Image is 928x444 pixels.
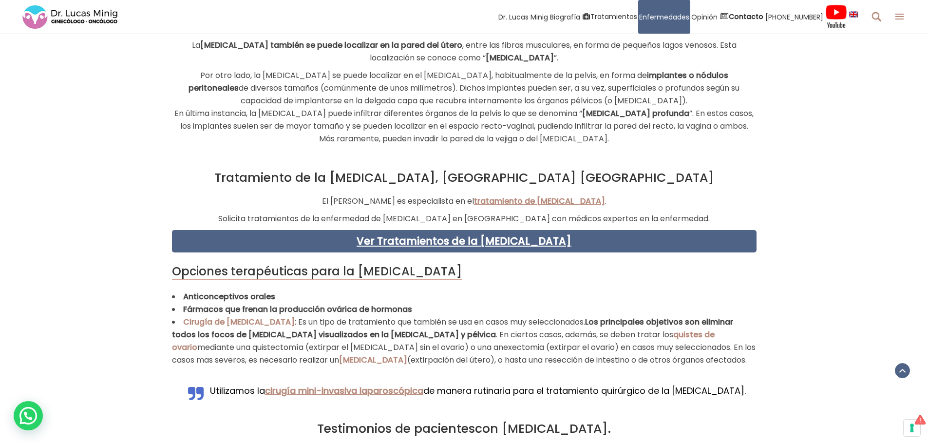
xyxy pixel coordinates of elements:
[849,11,858,17] img: language english
[339,354,407,366] a: [MEDICAL_DATA]
[691,11,718,22] span: Opinión
[214,169,714,186] a: Tratamiento de la [MEDICAL_DATA], [GEOGRAPHIC_DATA] [GEOGRAPHIC_DATA]
[14,401,43,430] div: WhatsApp contact
[172,316,757,367] li: : Es un tipo de tratamiento que también se usa en casos muy seleccionados. . En ciertos casos, ad...
[765,11,823,22] span: [PHONE_NUMBER]
[200,39,462,51] strong: [MEDICAL_DATA] también se puede localizar en la pared del útero
[550,11,580,22] span: Biografía
[729,12,763,21] strong: Contacto
[210,384,757,398] p: Utilizamos la de manera rutinaria para el tratamiento quirúrgico de la [MEDICAL_DATA].
[357,234,571,248] a: Ver Tratamientos de la [MEDICAL_DATA]
[183,304,412,315] strong: Fármacos que frenan la producción ovárica de hormonas
[183,316,295,328] a: Cirugía de [MEDICAL_DATA]
[172,212,757,225] p: Solicita tratamientos de la enfermedad de [MEDICAL_DATA] en [GEOGRAPHIC_DATA] con médicos experto...
[172,316,733,340] strong: Los principales objetivos son eliminar todos los focos de [MEDICAL_DATA] visualizados en la [MEDI...
[498,11,548,22] span: Dr. Lucas Minig
[474,195,605,207] a: tratamiento de [MEDICAL_DATA]
[172,263,462,280] a: Opciones terapéuticas para la [MEDICAL_DATA]
[172,329,715,353] a: quistes de ovario
[172,195,757,208] p: El [PERSON_NAME] es especialista en el .
[183,291,275,302] strong: Anticonceptivos orales
[265,385,423,397] a: cirugía mini-invasiva laparoscópica
[582,108,689,119] strong: [MEDICAL_DATA] profunda
[486,52,554,63] strong: [MEDICAL_DATA]
[590,11,637,22] span: Tratamientos
[639,11,689,22] span: Enfermedades
[172,39,757,64] p: La , entre las fibras musculares, en forma de pequeños lagos venosos. Esta localización se conoce...
[172,422,757,436] h2: con [MEDICAL_DATA].
[825,4,847,29] img: Videos Youtube Ginecología
[172,69,757,145] p: Por otro lado, la [MEDICAL_DATA] se puede localizar en el [MEDICAL_DATA], habitualmente de la pel...
[317,420,475,437] a: Testimonios de pacientes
